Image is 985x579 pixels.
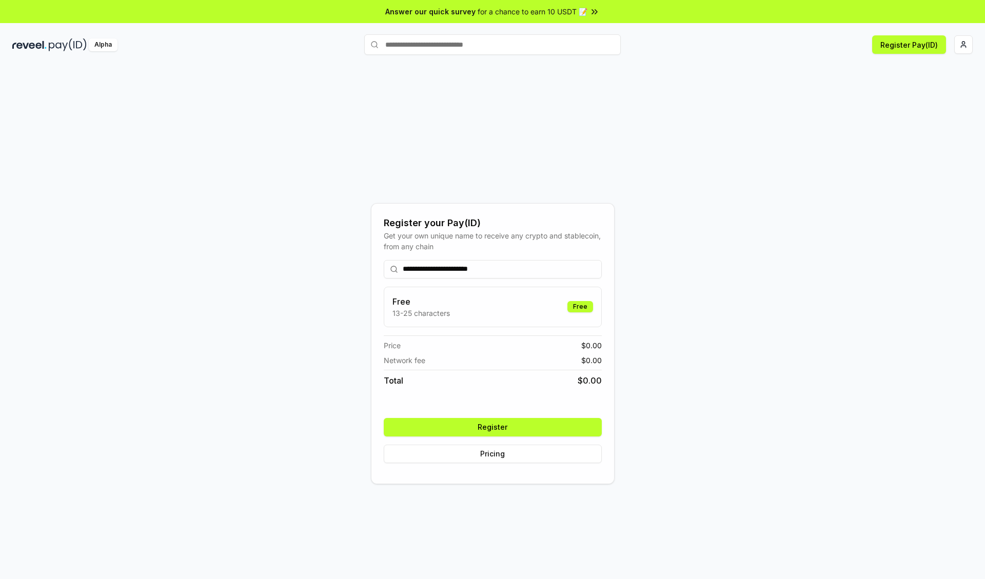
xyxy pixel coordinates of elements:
[384,418,602,436] button: Register
[384,374,403,387] span: Total
[384,340,401,351] span: Price
[12,38,47,51] img: reveel_dark
[384,230,602,252] div: Get your own unique name to receive any crypto and stablecoin, from any chain
[89,38,117,51] div: Alpha
[581,340,602,351] span: $ 0.00
[392,295,450,308] h3: Free
[581,355,602,366] span: $ 0.00
[385,6,476,17] span: Answer our quick survey
[384,445,602,463] button: Pricing
[567,301,593,312] div: Free
[49,38,87,51] img: pay_id
[392,308,450,318] p: 13-25 characters
[384,216,602,230] div: Register your Pay(ID)
[872,35,946,54] button: Register Pay(ID)
[578,374,602,387] span: $ 0.00
[384,355,425,366] span: Network fee
[478,6,587,17] span: for a chance to earn 10 USDT 📝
